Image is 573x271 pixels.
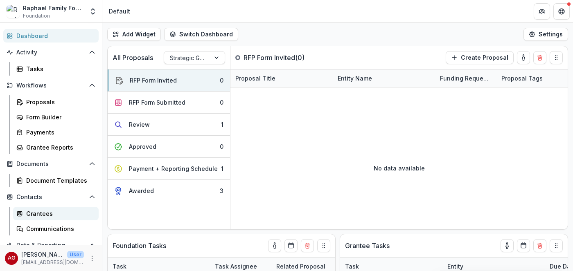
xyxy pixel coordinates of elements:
[3,46,99,59] button: Open Activity
[13,141,99,154] a: Grantee Reports
[3,190,99,204] button: Open Contacts
[3,157,99,170] button: Open Documents
[3,29,99,43] a: Dashboard
[501,239,514,252] button: toggle-assigned-to-me
[3,79,99,92] button: Open Workflows
[129,142,156,151] div: Approved
[221,120,223,129] div: 1
[301,239,314,252] button: Delete card
[130,76,177,85] div: RFP Form Invited
[23,4,84,12] div: Raphael Family Foundation
[333,74,377,83] div: Entity Name
[108,262,131,271] div: Task
[21,250,64,259] p: [PERSON_NAME]
[550,239,563,252] button: Drag
[26,143,92,152] div: Grantee Reports
[533,51,546,64] button: Delete card
[220,76,223,85] div: 0
[129,120,150,129] div: Review
[67,251,84,258] p: User
[13,222,99,235] a: Communications
[106,5,133,17] nav: breadcrumb
[13,174,99,187] a: Document Templates
[21,259,84,266] p: [EMAIL_ADDRESS][DOMAIN_NAME]
[16,82,86,89] span: Workflows
[26,224,92,233] div: Communications
[109,7,130,16] div: Default
[13,62,99,76] a: Tasks
[108,114,230,136] button: Review1
[26,65,92,73] div: Tasks
[442,262,468,271] div: Entity
[333,69,435,87] div: Entity Name
[3,239,99,252] button: Open Data & Reporting
[164,28,238,41] button: Switch Dashboard
[435,69,496,87] div: Funding Requested
[129,98,185,107] div: RFP Form Submitted
[87,3,99,20] button: Open entity switcher
[107,28,161,41] button: Add Widget
[221,164,223,173] div: 1
[550,51,563,64] button: Drag
[13,110,99,124] a: Form Builder
[7,5,20,18] img: Raphael Family Foundation
[13,95,99,109] a: Proposals
[16,31,92,40] div: Dashboard
[108,92,230,114] button: RFP Form Submitted0
[284,239,298,252] button: Calendar
[534,3,550,20] button: Partners
[244,53,305,63] p: RFP Form Invited ( 0 )
[517,51,530,64] button: toggle-assigned-to-me
[8,255,16,261] div: Anu Gupta
[271,262,330,271] div: Related Proposal
[533,239,546,252] button: Delete card
[435,74,496,83] div: Funding Requested
[523,28,568,41] button: Settings
[230,69,333,87] div: Proposal Title
[16,49,86,56] span: Activity
[446,51,514,64] button: Create Proposal
[340,262,364,271] div: Task
[113,241,166,251] p: Foundation Tasks
[13,207,99,220] a: Grantees
[23,12,50,20] span: Foundation
[129,164,218,173] div: Payment + Reporting Schedule
[113,53,153,63] p: All Proposals
[220,142,223,151] div: 0
[220,98,223,107] div: 0
[317,239,330,252] button: Drag
[210,262,262,271] div: Task Assignee
[13,125,99,139] a: Payments
[87,253,97,263] button: More
[496,74,548,83] div: Proposal Tags
[26,113,92,121] div: Form Builder
[16,242,86,249] span: Data & Reporting
[230,74,280,83] div: Proposal Title
[108,69,230,92] button: RFP Form Invited0
[220,186,223,195] div: 3
[108,180,230,202] button: Awarded3
[26,128,92,137] div: Payments
[129,186,154,195] div: Awarded
[26,176,92,185] div: Document Templates
[345,241,390,251] p: Grantee Tasks
[108,136,230,158] button: Approved0
[108,158,230,180] button: Payment + Reporting Schedule1
[553,3,570,20] button: Get Help
[374,164,425,172] p: No data available
[26,209,92,218] div: Grantees
[16,161,86,168] span: Documents
[16,194,86,201] span: Contacts
[26,98,92,106] div: Proposals
[517,239,530,252] button: Calendar
[268,239,281,252] button: toggle-assigned-to-me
